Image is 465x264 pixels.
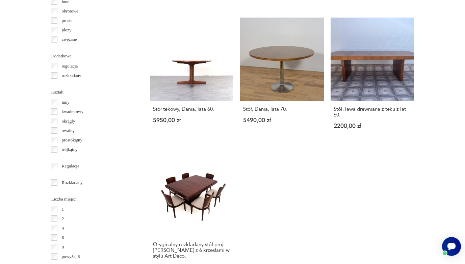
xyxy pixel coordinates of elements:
p: trójkątny [62,146,78,153]
iframe: Smartsupp widget button [442,237,461,256]
p: rozkładany [62,72,81,79]
p: kwadratowy [62,108,83,115]
p: 8 [62,243,64,251]
p: Liczba miejsc [51,195,134,203]
h3: Stół tekowy, Dania, lata 60. [153,106,230,112]
p: 2200,00 zł [334,123,411,129]
p: 4 [62,225,64,232]
p: zwężane [62,36,77,43]
p: Dodatkowe [51,52,134,60]
h3: Stół, ława drewniana z teku z lat 60. [334,106,411,118]
p: powyżej 8 [62,253,80,260]
p: Rozkładany [62,179,83,186]
p: płozy [62,26,72,34]
p: proste [62,17,73,24]
p: 1 [62,206,64,213]
a: Stół tekowy, Dania, lata 60.Stół tekowy, Dania, lata 60.5950,00 zł [150,18,233,142]
h3: Oryginalny rozkładany stół proj. [PERSON_NAME] z 6 krzesłami w stylu Art Deco. [153,242,230,259]
p: 2 [62,215,64,222]
p: 6 [62,234,64,241]
p: inny [62,99,70,106]
a: Stół, Dania, lata 70.Stół, Dania, lata 70.5490,00 zł [240,18,324,142]
p: 5490,00 zł [243,117,320,123]
p: Regulacja [62,162,79,170]
p: obrotowe [62,7,78,15]
p: Kształt [51,88,134,96]
h3: Stół, Dania, lata 70. [243,106,320,112]
p: okrągły [62,117,75,125]
p: owalny [62,127,75,134]
p: 5950,00 zł [153,117,230,123]
p: prostokątny [62,136,82,144]
p: regulacja [62,62,78,70]
a: Stół, ława drewniana z teku z lat 60.Stół, ława drewniana z teku z lat 60.2200,00 zł [331,18,414,142]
